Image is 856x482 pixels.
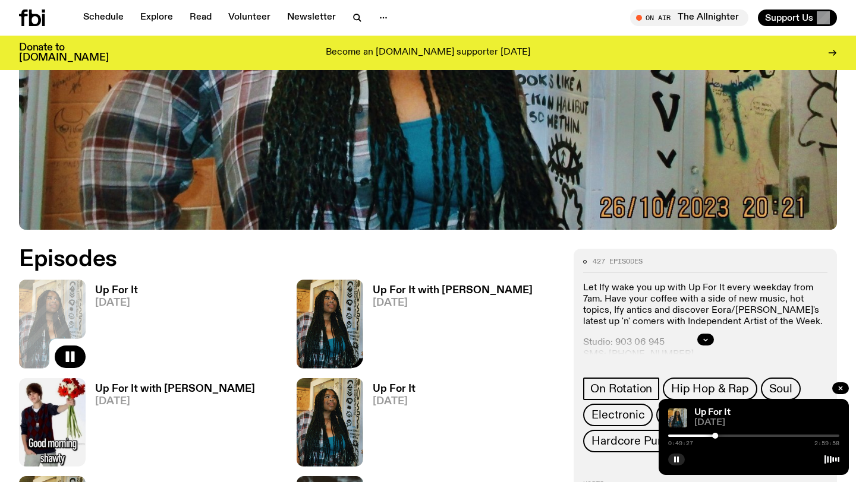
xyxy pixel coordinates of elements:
span: [DATE] [373,298,533,308]
a: Hardcore Punk [583,430,678,452]
span: 427 episodes [593,258,643,265]
p: Become an [DOMAIN_NAME] supporter [DATE] [326,47,530,58]
span: [DATE] [694,418,839,427]
h3: Up For It with [PERSON_NAME] [95,384,255,394]
img: Ify - a Brown Skin girl with black braided twists, looking up to the side with her tongue stickin... [297,378,363,467]
a: Neo-Soul [656,404,722,426]
button: Support Us [758,9,837,26]
a: Volunteer [221,9,278,26]
img: Ify - a Brown Skin girl with black braided twists, looking up to the side with her tongue stickin... [668,408,687,427]
button: On AirThe Allnighter [630,9,748,26]
a: Electronic [583,404,653,426]
a: Up For It with [PERSON_NAME][DATE] [86,384,255,467]
h3: Up For It with [PERSON_NAME] [373,286,533,296]
a: Up For It with [PERSON_NAME][DATE] [363,286,533,368]
a: Newsletter [280,9,343,26]
a: Hip Hop & Rap [663,378,757,400]
h3: Donate to [DOMAIN_NAME] [19,43,109,63]
h2: Episodes [19,249,559,270]
p: Let Ify wake you up with Up For It every weekday from 7am. Have your coffee with a side of new mu... [583,283,827,328]
a: Read [182,9,219,26]
span: Electronic [591,408,644,421]
img: Ify - a Brown Skin girl with black braided twists, looking up to the side with her tongue stickin... [297,280,363,368]
a: Schedule [76,9,131,26]
span: On Rotation [590,382,652,395]
h3: Up For It [95,286,138,296]
span: Hip Hop & Rap [671,382,748,395]
a: Up For It [694,408,731,417]
span: [DATE] [373,397,416,407]
a: On Rotation [583,378,659,400]
span: 2:59:58 [814,440,839,446]
span: Soul [769,382,792,395]
a: Up For It[DATE] [363,384,416,467]
a: Soul [761,378,801,400]
h3: Up For It [373,384,416,394]
a: Explore [133,9,180,26]
a: Up For It[DATE] [86,286,138,368]
span: [DATE] [95,298,138,308]
span: Support Us [765,12,813,23]
span: 0:49:27 [668,440,693,446]
span: Hardcore Punk [591,435,669,448]
span: [DATE] [95,397,255,407]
